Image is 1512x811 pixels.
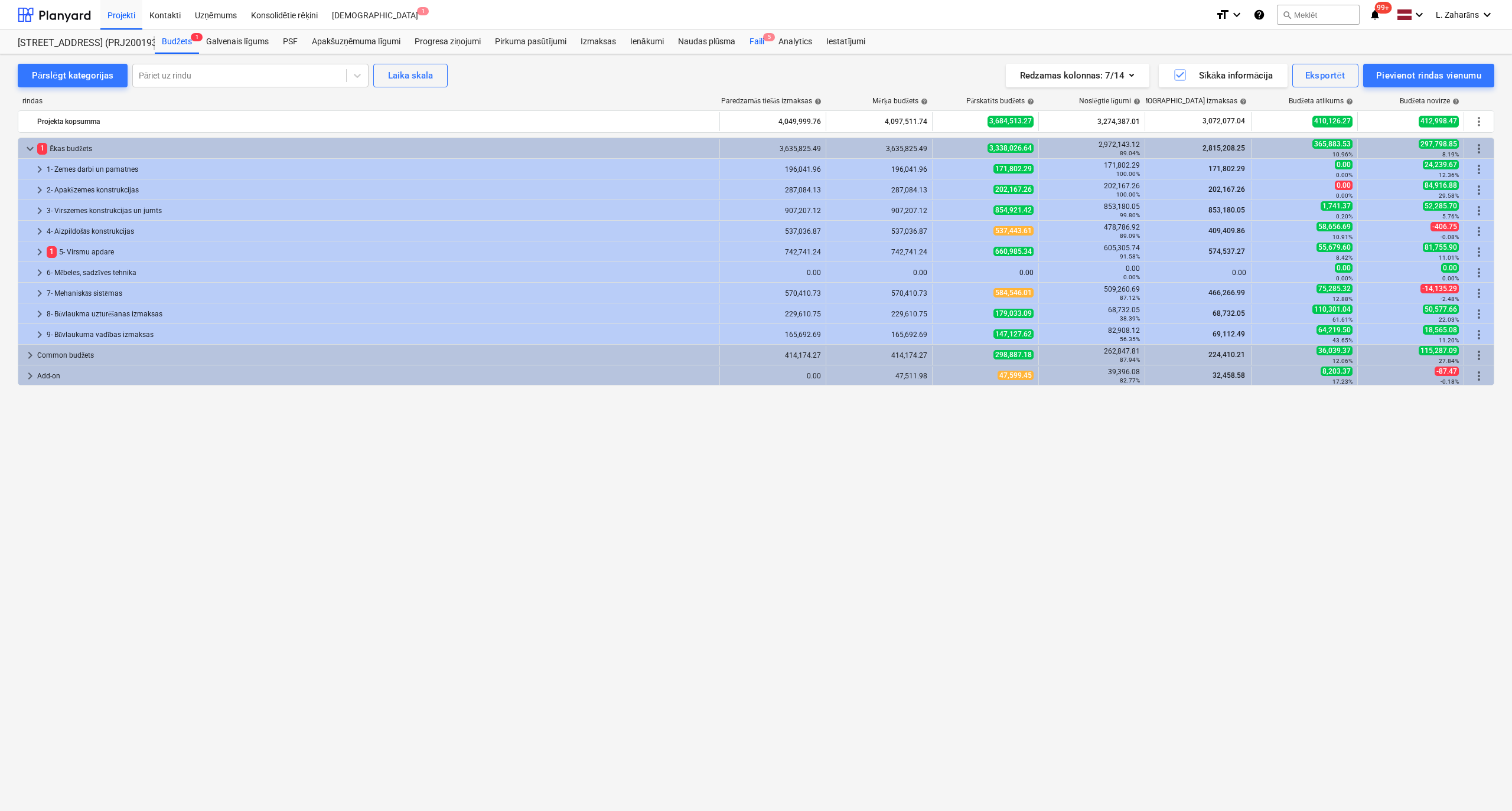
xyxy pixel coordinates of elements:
[725,248,821,256] div: 742,741.24
[1207,247,1246,256] span: 574,537.27
[763,33,775,41] span: 5
[1419,116,1459,127] span: 412,998.47
[573,30,623,54] a: Izmaksas
[1321,367,1353,376] span: 8,203.37
[831,186,927,194] div: 287,084.13
[47,325,715,344] div: 9- Būvlaukuma vadības izmaksas
[1419,346,1459,355] span: 115,287.09
[993,247,1034,256] span: 660,985.34
[1441,378,1459,385] small: -0.18%
[305,30,408,54] div: Apakšuzņēmuma līgumi
[1430,222,1459,231] span: -406.75
[993,350,1034,359] span: 298,887.18
[1207,227,1246,235] span: 409,409.86
[831,248,927,256] div: 742,741.24
[725,269,821,277] div: 0.00
[1312,116,1353,127] span: 410,126.27
[1332,151,1353,158] small: 10.96%
[23,369,37,383] span: keyboard_arrow_right
[37,143,47,154] span: 1
[819,30,872,54] a: Iestatījumi
[623,30,671,54] div: Ienākumi
[993,205,1034,215] span: 854,921.42
[1159,64,1288,87] button: Sīkāka informācija
[1317,243,1353,252] span: 55,679.60
[373,64,448,87] button: Laika skala
[1044,326,1140,343] div: 82,908.12
[1450,98,1459,105] span: help
[1317,346,1353,355] span: 36,039.37
[155,30,199,54] div: Budžets
[988,143,1034,153] span: 3,338,026.64
[1472,183,1486,197] span: Vairāk darbību
[47,222,715,241] div: 4- Aizpildošās konstrukcijas
[742,30,771,54] div: Faili
[1312,139,1353,149] span: 365,883.53
[1423,243,1459,252] span: 81,755.90
[32,245,47,259] span: keyboard_arrow_right
[1442,213,1459,220] small: 5.76%
[1376,68,1481,83] div: Pievienot rindas vienumu
[725,165,821,174] div: 196,041.96
[199,30,276,54] a: Galvenais līgums
[1441,263,1459,273] span: 0.00
[1472,369,1486,383] span: Vairāk darbību
[1211,371,1246,380] span: 32,458.58
[1079,97,1140,106] div: Noslēgtie līgumi
[47,284,715,303] div: 7- Mehaniskās sistēmas
[23,142,37,156] span: keyboard_arrow_down
[1439,192,1459,199] small: 29.58%
[1120,315,1140,322] small: 38.39%
[32,266,47,280] span: keyboard_arrow_right
[1472,204,1486,218] span: Vairāk darbību
[47,181,715,200] div: 2- Apakšzemes konstrukcijas
[1150,269,1246,277] div: 0.00
[1044,182,1140,198] div: 202,167.26
[771,30,819,54] div: Analytics
[998,371,1034,380] span: 47,599.45
[1423,201,1459,211] span: 52,285.70
[1044,244,1140,260] div: 605,305.74
[488,30,573,54] div: Pirkuma pasūtījumi
[18,97,721,106] div: rindas
[1335,160,1353,169] span: 0.00
[1044,112,1140,131] div: 3,274,387.01
[37,139,715,158] div: Ēkas budžets
[1335,181,1353,190] span: 0.00
[1472,328,1486,342] span: Vairāk darbību
[1207,185,1246,194] span: 202,167.26
[1044,347,1140,364] div: 262,847.81
[1317,222,1353,231] span: 58,656.69
[1120,336,1140,342] small: 56.35%
[1441,296,1459,302] small: -2.48%
[1423,325,1459,335] span: 18,565.08
[1332,358,1353,364] small: 12.06%
[1317,284,1353,293] span: 75,285.32
[1420,284,1459,293] span: -14,135.29
[1201,144,1246,152] span: 2,815,208.25
[276,30,305,54] a: PSF
[1044,223,1140,240] div: 478,786.92
[1207,206,1246,214] span: 853,180.05
[1423,160,1459,169] span: 24,239.67
[1336,254,1353,261] small: 8.42%
[1435,367,1459,376] span: -87.47
[47,160,715,179] div: 1- Zemes darbi un pamatnes
[671,30,743,54] div: Naudas plūsma
[1472,286,1486,300] span: Vairāk darbību
[1289,97,1353,106] div: Budžeta atlikums
[1423,181,1459,190] span: 84,916.88
[32,162,47,176] span: keyboard_arrow_right
[1472,115,1486,129] span: Vairāk darbību
[1211,330,1246,338] span: 69,112.49
[1472,142,1486,156] span: Vairāk darbību
[23,348,37,362] span: keyboard_arrow_right
[831,269,927,277] div: 0.00
[32,183,47,197] span: keyboard_arrow_right
[1453,754,1512,811] iframe: Chat Widget
[742,30,771,54] a: Faili5
[1332,234,1353,240] small: 10.91%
